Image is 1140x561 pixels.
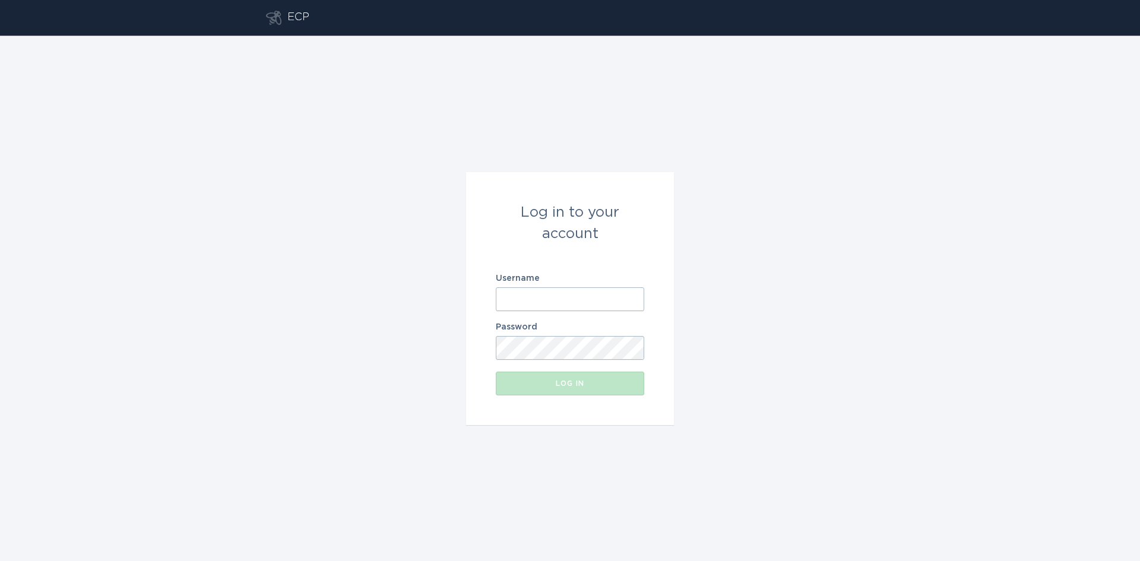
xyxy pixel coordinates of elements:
button: Go to dashboard [266,11,281,25]
label: Password [496,323,644,331]
label: Username [496,274,644,283]
div: Log in to your account [496,202,644,245]
button: Log in [496,372,644,395]
div: ECP [287,11,309,25]
div: Log in [502,380,638,387]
